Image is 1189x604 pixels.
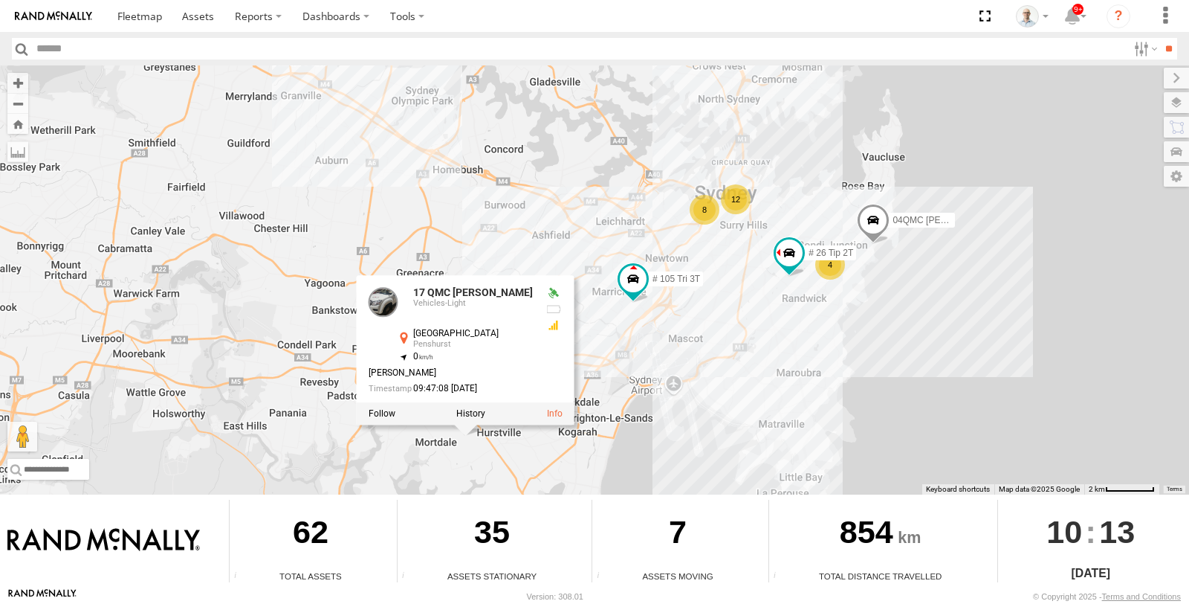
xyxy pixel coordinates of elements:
div: [PERSON_NAME] [369,367,533,377]
span: 10 [1046,500,1082,564]
div: Total distance travelled by all assets within specified date range and applied filters [769,571,791,582]
label: Search Filter Options [1128,38,1160,60]
span: 0 [413,351,433,362]
button: Zoom in [7,73,28,93]
div: Total number of Enabled Assets [230,571,252,582]
div: Assets Stationary [398,570,586,582]
a: Visit our Website [8,589,77,604]
div: [GEOGRAPHIC_DATA] [413,329,533,338]
label: View Asset History [456,408,485,419]
span: # 105 Tri 3T [652,273,700,283]
a: Terms (opens in new tab) [1167,486,1182,492]
button: Map Scale: 2 km per 63 pixels [1084,484,1159,495]
i: ? [1107,4,1130,28]
div: Assets Moving [592,570,762,582]
div: 8 [690,195,719,225]
div: 12 [721,184,751,214]
span: # 26 Tip 2T [809,248,853,258]
button: Zoom Home [7,114,28,134]
div: GSM Signal = 3 [545,319,563,331]
div: 35 [398,500,586,570]
div: 4 [815,250,845,280]
span: 04QMC [PERSON_NAME] [892,214,999,225]
div: Total number of assets current in transit. [592,571,615,582]
div: Total number of assets current stationary. [398,571,420,582]
div: © Copyright 2025 - [1033,592,1181,601]
div: : [998,500,1184,564]
span: Map data ©2025 Google [999,485,1080,493]
div: 7 [592,500,762,570]
button: Drag Pegman onto the map to open Street View [7,422,37,452]
span: 2 km [1089,485,1105,493]
img: rand-logo.svg [15,11,92,22]
div: 62 [230,500,392,570]
a: View Asset Details [369,287,398,317]
div: Penshurst [413,340,533,349]
div: Date/time of location update [369,384,533,393]
a: Terms and Conditions [1102,592,1181,601]
a: 17 QMC [PERSON_NAME] [413,286,533,298]
img: Rand McNally [7,528,200,553]
div: Valid GPS Fix [545,287,563,299]
div: Kurt Byers [1011,5,1054,28]
div: Total Distance Travelled [769,570,992,582]
div: [DATE] [998,565,1184,582]
span: 13 [1099,500,1135,564]
div: Version: 308.01 [527,592,583,601]
label: Map Settings [1164,166,1189,187]
button: Keyboard shortcuts [926,484,990,495]
a: View Asset Details [547,408,563,419]
button: Zoom out [7,93,28,114]
label: Realtime tracking of Asset [369,408,395,419]
div: No battery health information received from this device. [545,303,563,315]
div: 854 [769,500,992,570]
div: Total Assets [230,570,392,582]
div: Vehicles-Light [413,298,533,307]
label: Measure [7,141,28,162]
